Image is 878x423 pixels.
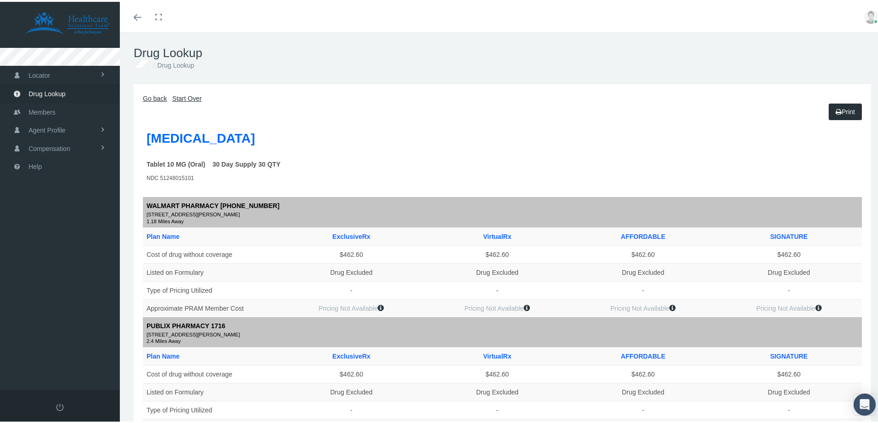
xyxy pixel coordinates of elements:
td: Approximate PRAM Member Cost [143,297,278,315]
td: Listed on Formulary [143,382,278,400]
th: Plan Name [143,226,278,243]
span: Agent Profile [29,120,65,137]
td: - [570,400,716,417]
label: [MEDICAL_DATA] [147,127,255,147]
td: Pricing Not Available [424,297,570,315]
small: [STREET_ADDRESS][PERSON_NAME] [147,209,858,217]
a: Go back [143,93,167,100]
th: VirtualRx [424,346,570,364]
b: WALMART PHARMACY [PHONE_NUMBER] [147,200,279,208]
td: $462.60 [570,243,716,261]
span: Members [29,102,55,119]
td: - [716,400,862,417]
img: user-placeholder.jpg [864,8,878,22]
td: Type of Pricing Utilized [143,400,278,417]
th: SIGNATURE [716,346,862,364]
td: $462.60 [716,243,862,261]
td: Drug Excluded [716,382,862,400]
td: $462.60 [570,364,716,382]
span: Locator [29,65,50,82]
td: Pricing Not Available [716,297,862,315]
h1: Drug Lookup [134,44,871,58]
li: Drug Lookup [151,58,194,69]
td: Drug Excluded [424,261,570,279]
td: - [278,279,424,297]
img: HEALTHCARE SOLUTIONS TEAM, LLC [12,10,123,33]
td: Drug Excluded [570,261,716,279]
th: AFFORDABLE [570,226,716,243]
a: Start Over [172,93,202,100]
td: - [424,400,570,417]
small: 2.4 Miles Away [147,337,858,342]
span: Drug Lookup [29,83,65,101]
th: ExclusiveRx [278,346,424,364]
td: Cost of drug without coverage [143,243,278,261]
th: SIGNATURE [716,226,862,243]
td: Cost of drug without coverage [143,364,278,382]
td: Drug Excluded [278,382,424,400]
td: $462.60 [424,364,570,382]
td: Drug Excluded [716,261,862,279]
small: 1.18 Miles Away [147,217,858,222]
td: Listed on Formulary [143,261,278,279]
td: $462.60 [716,364,862,382]
td: Type of Pricing Utilized [143,279,278,297]
td: - [278,400,424,417]
td: $462.60 [278,243,424,261]
th: Plan Name [143,346,278,364]
td: Drug Excluded [424,382,570,400]
td: - [716,279,862,297]
label: NDC 51248015101 [147,172,194,181]
td: Pricing Not Available [570,297,716,315]
a: Print [829,102,862,118]
th: ExclusiveRx [278,226,424,243]
th: VirtualRx [424,226,570,243]
div: Open Intercom Messenger [854,392,876,414]
th: AFFORDABLE [570,346,716,364]
small: [STREET_ADDRESS][PERSON_NAME] [147,329,858,337]
td: Drug Excluded [278,261,424,279]
b: PUBLIX PHARMACY 1716 [147,320,225,328]
td: $462.60 [278,364,424,382]
span: Compensation [29,138,70,156]
span: Help [29,156,42,174]
td: $462.60 [424,243,570,261]
td: Pricing Not Available [278,297,424,315]
td: - [424,279,570,297]
label: Tablet 10 MG (Oral) 30 Day Supply 30 QTY [147,157,281,168]
td: - [570,279,716,297]
td: Drug Excluded [570,382,716,400]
